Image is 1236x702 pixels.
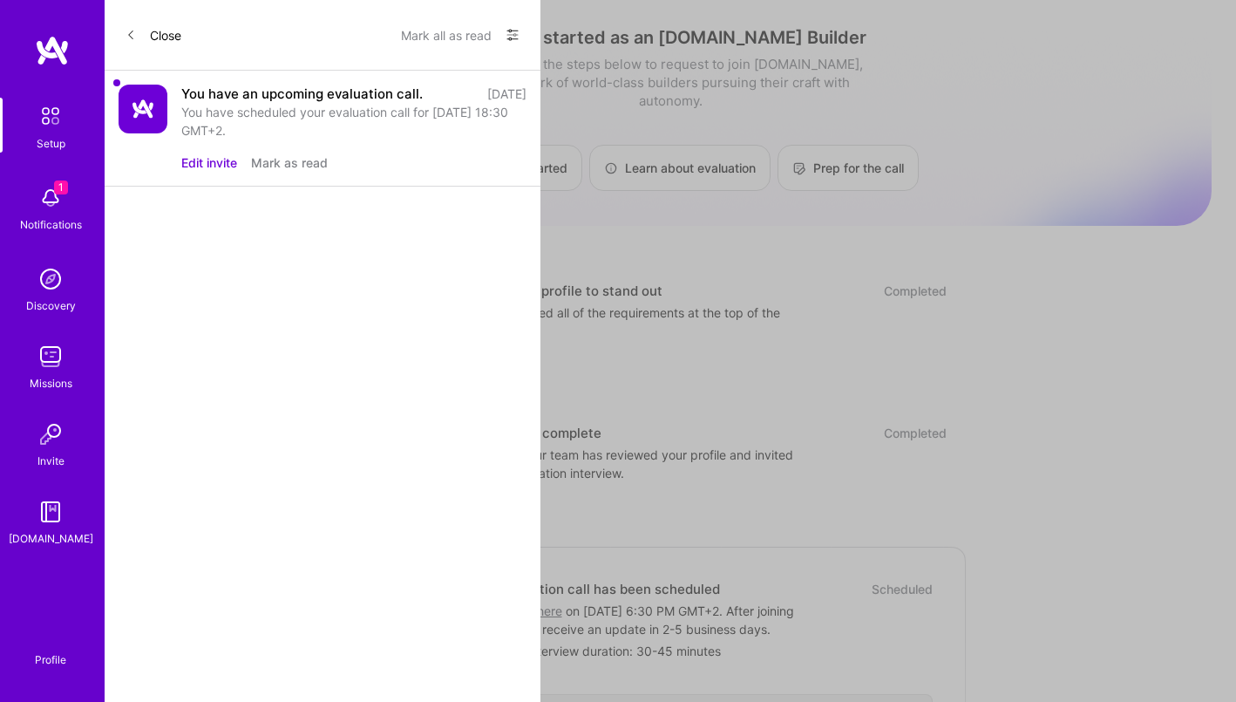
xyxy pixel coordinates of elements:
[54,181,68,194] span: 1
[33,339,68,374] img: teamwork
[20,215,82,234] div: Notifications
[126,21,181,49] button: Close
[35,651,66,667] div: Profile
[33,262,68,296] img: discovery
[181,153,237,172] button: Edit invite
[119,85,167,133] img: Company Logo
[35,35,70,66] img: logo
[32,98,69,134] img: setup
[401,21,492,49] button: Mark all as read
[33,417,68,452] img: Invite
[37,134,65,153] div: Setup
[33,181,68,215] img: bell
[251,153,328,172] button: Mark as read
[181,85,423,103] div: You have an upcoming evaluation call.
[37,452,65,470] div: Invite
[33,494,68,529] img: guide book
[181,103,526,140] div: You have scheduled your evaluation call for [DATE] 18:30 GMT+2.
[29,632,72,667] a: Profile
[26,296,76,315] div: Discovery
[487,85,526,103] div: [DATE]
[9,529,93,548] div: [DOMAIN_NAME]
[30,374,72,392] div: Missions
